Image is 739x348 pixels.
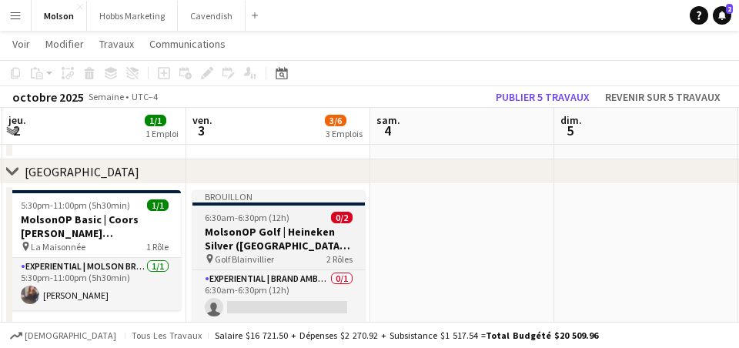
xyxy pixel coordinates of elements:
span: sam. [376,113,400,127]
span: jeu. [8,113,26,127]
span: Golf Blainvillier [215,253,274,265]
button: [DEMOGRAPHIC_DATA] [8,327,119,344]
span: 1 Rôle [146,241,169,253]
div: UTC−4 [132,91,158,102]
span: Modifier [45,37,84,51]
app-job-card: 5:30pm-11:00pm (5h30min)1/1MolsonOP Basic | Coors [PERSON_NAME] ([GEOGRAPHIC_DATA], [GEOGRAPHIC_D... [8,190,181,310]
div: 1 Emploi [145,128,179,139]
button: Molson [32,1,87,31]
span: ven. [192,113,212,127]
span: Total Budgété $20 509.96 [486,330,598,341]
span: 1/1 [145,115,166,126]
span: 2 [726,4,733,14]
span: dim. [560,113,582,127]
h3: MolsonOP Golf | Heineken Silver ([GEOGRAPHIC_DATA], [GEOGRAPHIC_DATA]) [192,225,365,253]
button: Publier 5 travaux [490,87,596,107]
span: Voir [12,37,30,51]
span: La Maisonnée [31,241,85,253]
span: 5 [558,122,582,139]
span: 5:30pm-11:00pm (5h30min) [21,199,130,211]
div: octobre 2025 [12,89,84,105]
div: Salaire $16 721.50 + Dépenses $2 270.92 + Subsistance $1 517.54 = [215,330,598,341]
span: [DEMOGRAPHIC_DATA] [25,330,116,341]
div: [GEOGRAPHIC_DATA] [25,164,139,179]
a: 2 [713,6,731,25]
span: Travaux [99,37,134,51]
span: 0/2 [331,212,353,223]
button: Revenir sur 5 travaux [599,87,727,107]
button: Hobbs Marketing [87,1,178,31]
button: Cavendish [178,1,246,31]
app-card-role: Experiential | Molson Brand Specialist1/15:30pm-11:00pm (5h30min)[PERSON_NAME] [8,258,181,310]
a: Modifier [39,34,90,54]
span: Communications [149,37,226,51]
span: Tous les travaux [132,330,202,341]
span: 6:30am-6:30pm (12h) [205,212,289,223]
div: 3 Emplois [326,128,363,139]
a: Travaux [93,34,140,54]
app-card-role: Experiential | Brand Ambassador0/16:30am-6:30pm (12h) [192,270,365,323]
a: Communications [143,34,232,54]
div: Brouillon [192,190,365,202]
span: 1/1 [147,199,169,211]
a: Voir [6,34,36,54]
h3: MolsonOP Basic | Coors [PERSON_NAME] ([GEOGRAPHIC_DATA], [GEOGRAPHIC_DATA]) [8,212,181,240]
span: 4 [374,122,400,139]
span: 3 [190,122,212,139]
span: 3/6 [325,115,346,126]
span: Semaine 40 [87,91,125,114]
span: 2 Rôles [326,253,353,265]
